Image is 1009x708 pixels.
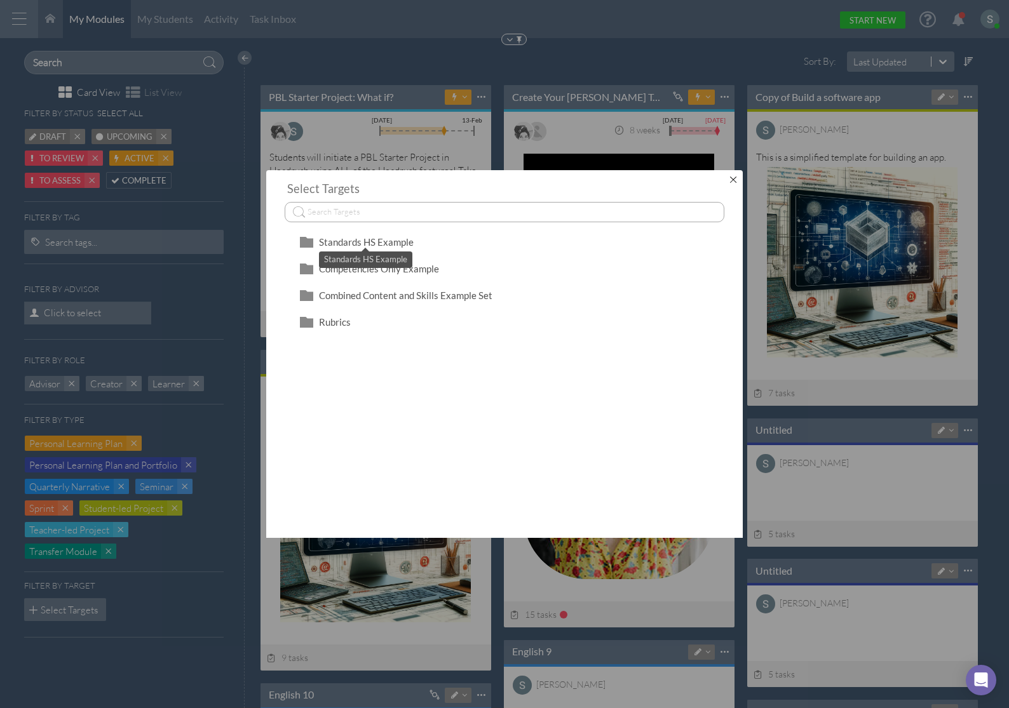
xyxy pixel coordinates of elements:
button: Close this dialog [724,170,743,189]
span: Competencies Only Example [319,263,439,274]
input: Search Targets [285,202,725,222]
span: Standards HS Example [319,236,414,248]
span: Combined Content and Skills Example Set [319,290,492,301]
span: Rubrics [319,316,351,328]
h2: Select Targets [287,182,360,195]
div: Open Intercom Messenger [966,665,996,695]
